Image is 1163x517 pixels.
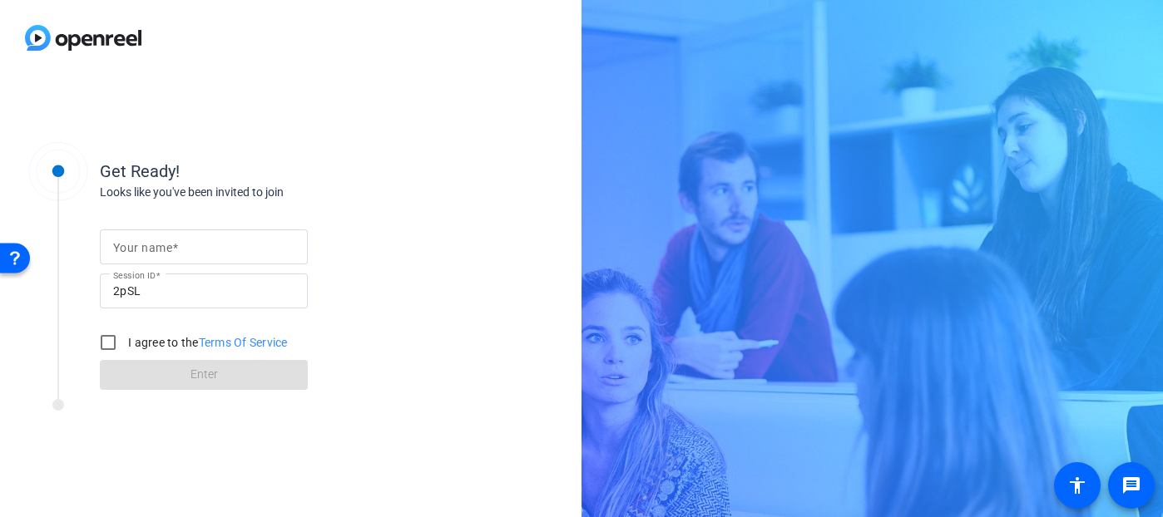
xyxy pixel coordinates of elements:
[1067,475,1087,495] mat-icon: accessibility
[113,241,172,254] mat-label: Your name
[100,184,433,201] div: Looks like you've been invited to join
[1121,475,1141,495] mat-icon: message
[125,334,288,351] label: I agree to the
[100,159,433,184] div: Get Ready!
[113,270,156,280] mat-label: Session ID
[199,336,288,349] a: Terms Of Service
